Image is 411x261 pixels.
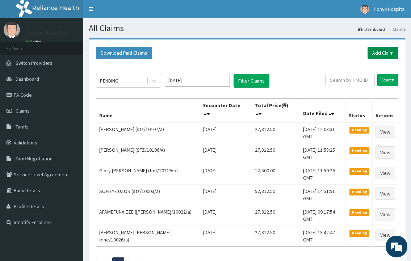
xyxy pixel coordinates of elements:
[349,189,369,195] span: Pending
[346,99,373,123] th: Status
[165,74,230,87] input: Select Month and Year
[252,226,300,247] td: 27,812.50
[4,22,20,38] img: User Image
[300,143,346,164] td: [DATE] 11:58:25 GMT
[300,226,346,247] td: [DATE] 13:42:47 GMT
[200,122,252,143] td: [DATE]
[376,146,395,159] a: View
[96,47,152,59] button: Download Paid Claims
[16,108,30,114] span: Claims
[25,39,43,45] a: Online
[16,76,39,82] span: Dashboard
[96,185,200,205] td: SOFIEYE UZOR (stz/10003/a)
[325,74,375,86] input: Search by HMO ID
[200,185,252,205] td: [DATE]
[4,180,138,205] textarea: Type your message and hit 'Enter'
[200,164,252,185] td: [DATE]
[96,143,200,164] td: [PERSON_NAME] (STZ/10196/A)
[252,122,300,143] td: 27,812.50
[252,143,300,164] td: 27,812.50
[16,155,53,162] span: Tariff Negotiation
[25,29,68,36] p: Ponyx Hospital
[376,229,395,241] a: View
[16,123,29,130] span: Tariffs
[96,164,200,185] td: Glory [PERSON_NAME] (tmt/10219/b)
[376,188,395,200] a: View
[377,74,398,86] input: Search
[38,41,122,50] div: Chat with us now
[200,99,252,123] th: Encounter Date
[349,147,369,154] span: Pending
[96,122,200,143] td: [PERSON_NAME] (stz/10107/a)
[360,5,369,14] img: User Image
[372,99,398,123] th: Actions
[368,47,398,59] a: Add Claim
[234,74,269,88] button: Filter Claims
[349,230,369,236] span: Pending
[376,208,395,220] a: View
[119,4,136,21] div: Minimize live chat window
[376,167,395,179] a: View
[300,185,346,205] td: [DATE] 14:51:51 GMT
[16,60,53,66] span: Switch Providers
[252,164,300,185] td: 12,500.00
[252,99,300,123] th: Total Price(₦)
[100,77,118,84] div: PENDING
[349,209,369,216] span: Pending
[200,226,252,247] td: [DATE]
[374,6,406,12] span: Ponyx Hospital
[349,127,369,133] span: Pending
[252,205,300,226] td: 27,812.50
[300,164,346,185] td: [DATE] 11:50:26 GMT
[300,99,346,123] th: Date Filed
[300,122,346,143] td: [DATE] 12:03:31 GMT
[200,143,252,164] td: [DATE]
[252,185,300,205] td: 52,812.50
[96,226,200,247] td: [PERSON_NAME] [PERSON_NAME] (dne/10026/a)
[386,26,406,32] li: Claims
[349,168,369,174] span: Pending
[376,126,395,138] a: View
[200,205,252,226] td: [DATE]
[42,82,100,155] span: We're online!
[300,205,346,226] td: [DATE] 09:17:54 GMT
[358,26,385,32] a: Dashboard
[13,36,29,54] img: d_794563401_company_1708531726252_794563401
[89,24,406,33] h1: All Claims
[96,99,200,123] th: Name
[96,205,200,226] td: AFAMEFUNA EZE ([PERSON_NAME]/10022/a)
